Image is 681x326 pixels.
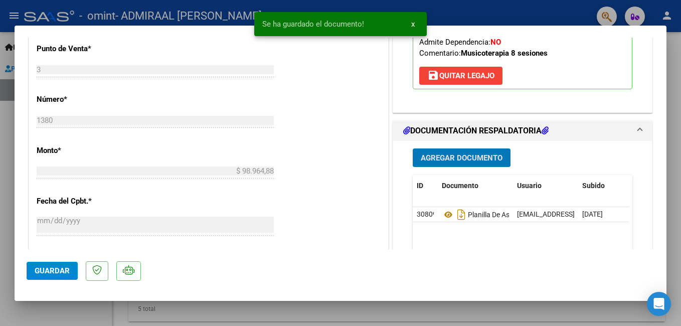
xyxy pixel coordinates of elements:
datatable-header-cell: ID [413,175,438,197]
button: Guardar [27,262,78,280]
p: Fecha del Cpbt. [37,196,140,207]
button: Agregar Documento [413,148,510,167]
span: Documento [442,182,478,190]
h1: DOCUMENTACIÓN RESPALDATORIA [403,125,549,137]
p: Monto [37,145,140,156]
button: x [403,15,423,33]
strong: Musicoterapia 8 sesiones [461,49,548,58]
span: Guardar [35,266,70,275]
span: Usuario [517,182,542,190]
p: Punto de Venta [37,43,140,55]
p: Número [37,94,140,105]
span: Quitar Legajo [427,71,494,80]
datatable-header-cell: Documento [438,175,513,197]
datatable-header-cell: Subido [578,175,628,197]
span: ID [417,182,423,190]
span: Se ha guardado el documento! [262,19,364,29]
span: 30809 [417,210,437,218]
mat-expansion-panel-header: DOCUMENTACIÓN RESPALDATORIA [393,121,652,141]
div: Open Intercom Messenger [647,292,671,316]
span: Agregar Documento [421,153,502,162]
mat-icon: save [427,69,439,81]
strong: NO [490,38,501,47]
datatable-header-cell: Acción [628,175,678,197]
span: Comentario: [419,49,548,58]
i: Descargar documento [455,207,468,223]
span: x [411,20,415,29]
datatable-header-cell: Usuario [513,175,578,197]
span: [DATE] [582,210,603,218]
button: Quitar Legajo [419,67,502,85]
span: Planilla De Asistenica [442,211,534,219]
span: Subido [582,182,605,190]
